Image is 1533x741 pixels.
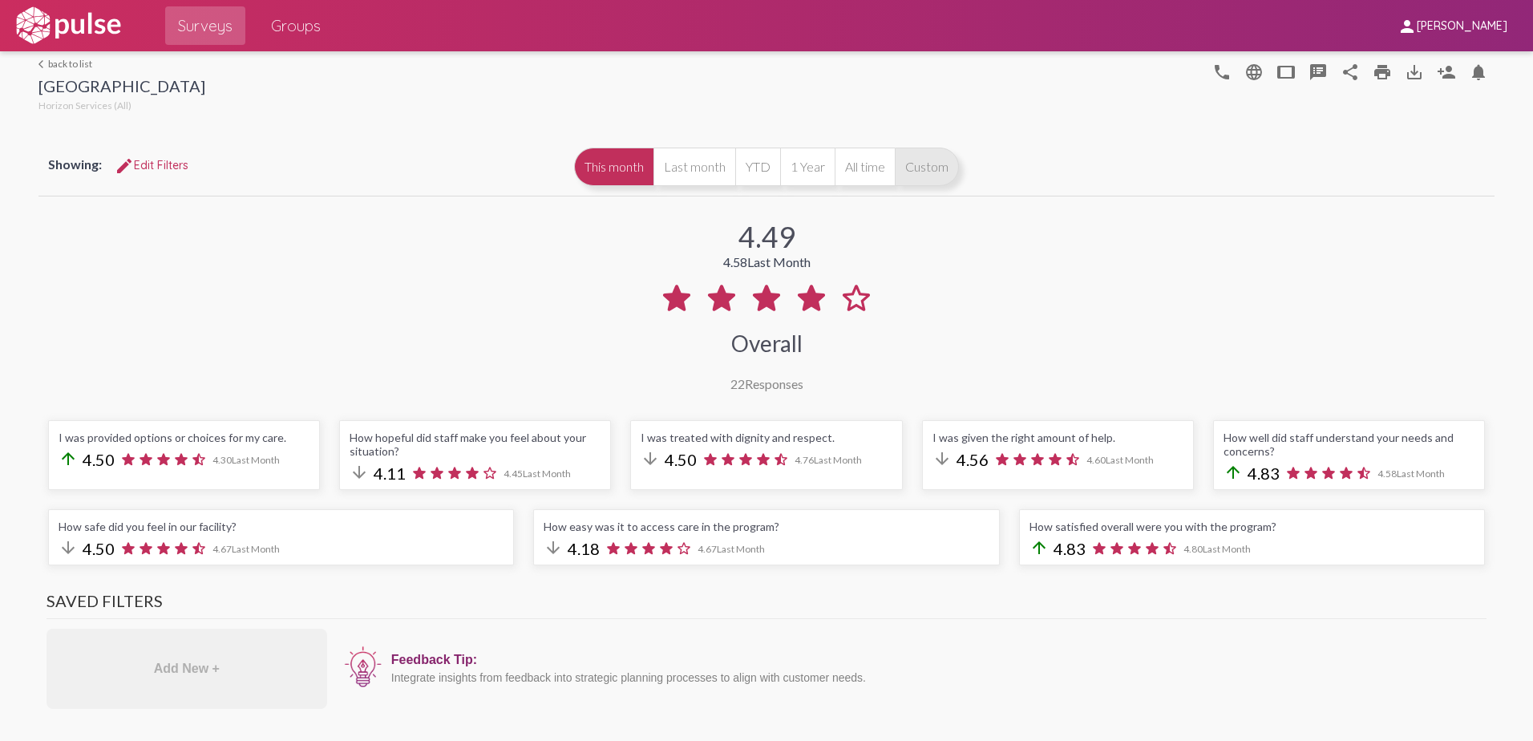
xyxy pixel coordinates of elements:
[1398,55,1430,87] button: Download
[1373,63,1392,82] mat-icon: print
[1224,463,1243,482] mat-icon: arrow_upward
[738,219,795,254] div: 4.49
[59,449,78,468] mat-icon: arrow_upward
[1309,63,1328,82] mat-icon: speaker_notes
[747,254,811,269] span: Last Month
[895,148,959,186] button: Custom
[698,543,765,555] span: 4.67
[665,450,697,469] span: 4.50
[115,158,188,172] span: Edit Filters
[38,76,205,99] div: [GEOGRAPHIC_DATA]
[1086,454,1154,466] span: 4.60
[38,59,48,69] mat-icon: arrow_back_ios
[258,6,334,45] a: Groups
[48,156,102,172] span: Showing:
[932,449,952,468] mat-icon: arrow_downward
[38,99,131,111] span: Horizon Services (All)
[391,671,1478,684] div: Integrate insights from feedback into strategic planning processes to align with customer needs.
[574,148,653,186] button: This month
[1270,55,1302,87] button: tablet
[1206,55,1238,87] button: language
[653,148,735,186] button: Last month
[59,431,309,444] div: I was provided options or choices for my care.
[1334,55,1366,87] button: Share
[1397,468,1445,480] span: Last Month
[38,58,205,70] a: back to list
[1397,17,1417,36] mat-icon: person
[814,454,862,466] span: Last Month
[568,539,600,558] span: 4.18
[641,431,892,444] div: I was treated with dignity and respect.
[1405,63,1424,82] mat-icon: Download
[641,449,660,468] mat-icon: arrow_downward
[1430,55,1462,87] button: Person
[13,6,123,46] img: white-logo.svg
[1366,55,1398,87] a: print
[47,591,1486,619] h3: Saved Filters
[271,11,321,40] span: Groups
[504,468,571,480] span: 4.45
[1203,543,1251,555] span: Last Month
[1224,431,1474,458] div: How well did staff understand your needs and concerns?
[59,520,504,533] div: How safe did you feel in our facility?
[115,156,134,176] mat-icon: Edit Filters
[835,148,895,186] button: All time
[1054,539,1086,558] span: 4.83
[735,148,780,186] button: YTD
[102,151,201,180] button: Edit FiltersEdit Filters
[1437,63,1456,82] mat-icon: Person
[544,520,989,533] div: How easy was it to access care in the program?
[523,468,571,480] span: Last Month
[1302,55,1334,87] button: speaker_notes
[1212,63,1232,82] mat-icon: language
[1106,454,1154,466] span: Last Month
[1377,468,1445,480] span: 4.58
[350,463,369,482] mat-icon: arrow_downward
[731,330,803,357] div: Overall
[59,538,78,557] mat-icon: arrow_downward
[957,450,989,469] span: 4.56
[212,454,280,466] span: 4.30
[83,539,115,558] span: 4.50
[780,148,835,186] button: 1 Year
[374,464,406,483] span: 4.11
[1276,63,1296,82] mat-icon: tablet
[232,454,280,466] span: Last Month
[83,450,115,469] span: 4.50
[391,653,1478,667] div: Feedback Tip:
[1238,55,1270,87] button: language
[1029,520,1474,533] div: How satisfied overall were you with the program?
[1385,10,1520,40] button: [PERSON_NAME]
[795,454,862,466] span: 4.76
[1244,63,1264,82] mat-icon: language
[232,543,280,555] span: Last Month
[1248,464,1280,483] span: 4.83
[544,538,563,557] mat-icon: arrow_downward
[212,543,280,555] span: 4.67
[730,376,803,391] div: Responses
[1029,538,1049,557] mat-icon: arrow_upward
[932,431,1183,444] div: I was given the right amount of help.
[1462,55,1495,87] button: Bell
[47,629,327,709] div: Add New +
[717,543,765,555] span: Last Month
[1341,63,1360,82] mat-icon: Share
[1469,63,1488,82] mat-icon: Bell
[350,431,601,458] div: How hopeful did staff make you feel about your situation?
[723,254,811,269] div: 4.58
[1417,19,1507,34] span: [PERSON_NAME]
[730,376,745,391] span: 22
[1183,543,1251,555] span: 4.80
[343,645,383,690] img: icon12.png
[178,11,233,40] span: Surveys
[165,6,245,45] a: Surveys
